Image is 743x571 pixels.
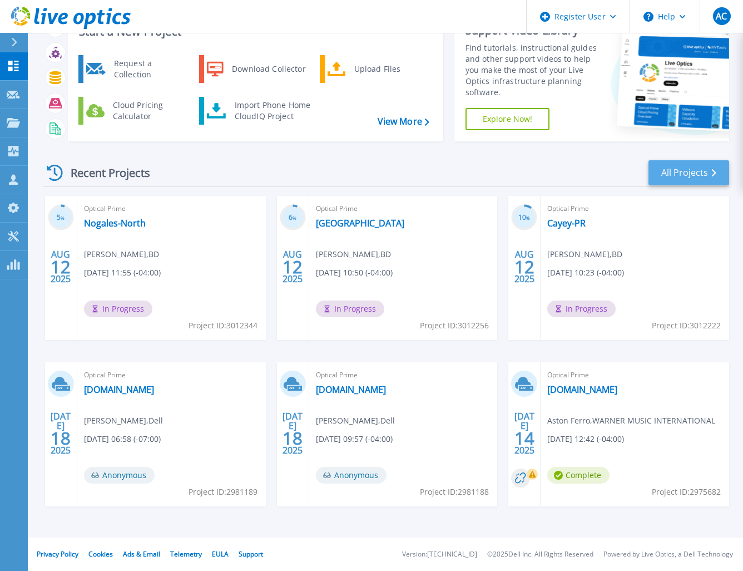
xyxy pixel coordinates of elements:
[170,549,202,559] a: Telemetry
[84,301,152,317] span: In Progress
[349,58,431,80] div: Upload Files
[465,108,550,130] a: Explore Now!
[78,55,192,83] a: Request a Collection
[378,116,429,127] a: View More
[282,247,303,287] div: AUG 2025
[547,248,622,260] span: [PERSON_NAME] , BD
[37,549,78,559] a: Privacy Policy
[61,215,65,221] span: %
[652,486,721,498] span: Project ID: 2975682
[50,413,71,454] div: [DATE] 2025
[547,467,610,484] span: Complete
[189,319,257,332] span: Project ID: 3012344
[84,248,159,260] span: [PERSON_NAME] , BD
[51,434,71,443] span: 18
[547,384,617,395] a: [DOMAIN_NAME]
[316,267,393,279] span: [DATE] 10:50 (-04:00)
[547,218,586,229] a: Cayey-PR
[547,415,715,427] span: Aston Ferro , WARNER MUSIC INTERNATIONAL
[487,551,593,558] li: © 2025 Dell Inc. All Rights Reserved
[652,319,721,332] span: Project ID: 3012222
[547,433,624,445] span: [DATE] 12:42 (-04:00)
[239,549,263,559] a: Support
[316,301,384,317] span: In Progress
[84,433,161,445] span: [DATE] 06:58 (-07:00)
[78,97,192,125] a: Cloud Pricing Calculator
[84,203,259,215] span: Optical Prime
[716,12,727,21] span: AC
[212,549,229,559] a: EULA
[199,55,313,83] a: Download Collector
[402,551,477,558] li: Version: [TECHNICAL_ID]
[514,413,535,454] div: [DATE] 2025
[316,218,404,229] a: [GEOGRAPHIC_DATA]
[282,413,303,454] div: [DATE] 2025
[84,267,161,279] span: [DATE] 11:55 (-04:00)
[84,369,259,381] span: Optical Prime
[511,211,537,224] h3: 10
[514,434,534,443] span: 14
[316,415,395,427] span: [PERSON_NAME] , Dell
[107,100,190,122] div: Cloud Pricing Calculator
[603,551,733,558] li: Powered by Live Optics, a Dell Technology
[320,55,434,83] a: Upload Files
[84,415,163,427] span: [PERSON_NAME] , Dell
[547,267,624,279] span: [DATE] 10:23 (-04:00)
[280,211,306,224] h3: 6
[316,467,387,484] span: Anonymous
[229,100,316,122] div: Import Phone Home CloudIQ Project
[420,486,489,498] span: Project ID: 2981188
[514,262,534,272] span: 12
[465,42,602,98] div: Find tutorials, instructional guides and other support videos to help you make the most of your L...
[84,384,154,395] a: [DOMAIN_NAME]
[48,211,74,224] h3: 5
[283,262,303,272] span: 12
[648,160,729,185] a: All Projects
[84,218,146,229] a: Nogales-North
[514,247,535,287] div: AUG 2025
[50,247,71,287] div: AUG 2025
[316,248,391,260] span: [PERSON_NAME] , BD
[283,434,303,443] span: 18
[547,301,616,317] span: In Progress
[189,486,257,498] span: Project ID: 2981189
[547,369,722,381] span: Optical Prime
[526,215,530,221] span: %
[293,215,296,221] span: %
[79,26,429,38] h3: Start a New Project
[51,262,71,272] span: 12
[316,433,393,445] span: [DATE] 09:57 (-04:00)
[108,58,190,80] div: Request a Collection
[88,549,113,559] a: Cookies
[420,319,489,332] span: Project ID: 3012256
[316,384,386,395] a: [DOMAIN_NAME]
[547,203,722,215] span: Optical Prime
[226,58,310,80] div: Download Collector
[84,467,155,484] span: Anonymous
[316,369,491,381] span: Optical Prime
[43,159,165,186] div: Recent Projects
[316,203,491,215] span: Optical Prime
[123,549,160,559] a: Ads & Email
